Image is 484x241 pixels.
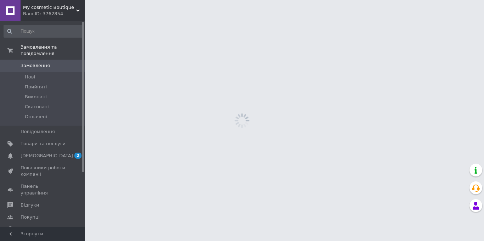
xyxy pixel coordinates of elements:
[21,141,66,147] span: Товари та послуги
[25,74,35,80] span: Нові
[21,214,40,220] span: Покупці
[21,202,39,208] span: Відгуки
[21,226,59,232] span: Каталог ProSale
[21,165,66,177] span: Показники роботи компанії
[21,183,66,196] span: Панель управління
[74,153,81,159] span: 2
[4,25,84,38] input: Пошук
[21,62,50,69] span: Замовлення
[25,94,47,100] span: Виконані
[25,104,49,110] span: Скасовані
[23,4,76,11] span: My cosmetic Boutique
[25,84,47,90] span: Прийняті
[21,128,55,135] span: Повідомлення
[21,153,73,159] span: [DEMOGRAPHIC_DATA]
[23,11,85,17] div: Ваш ID: 3762854
[25,114,47,120] span: Оплачені
[21,44,85,57] span: Замовлення та повідомлення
